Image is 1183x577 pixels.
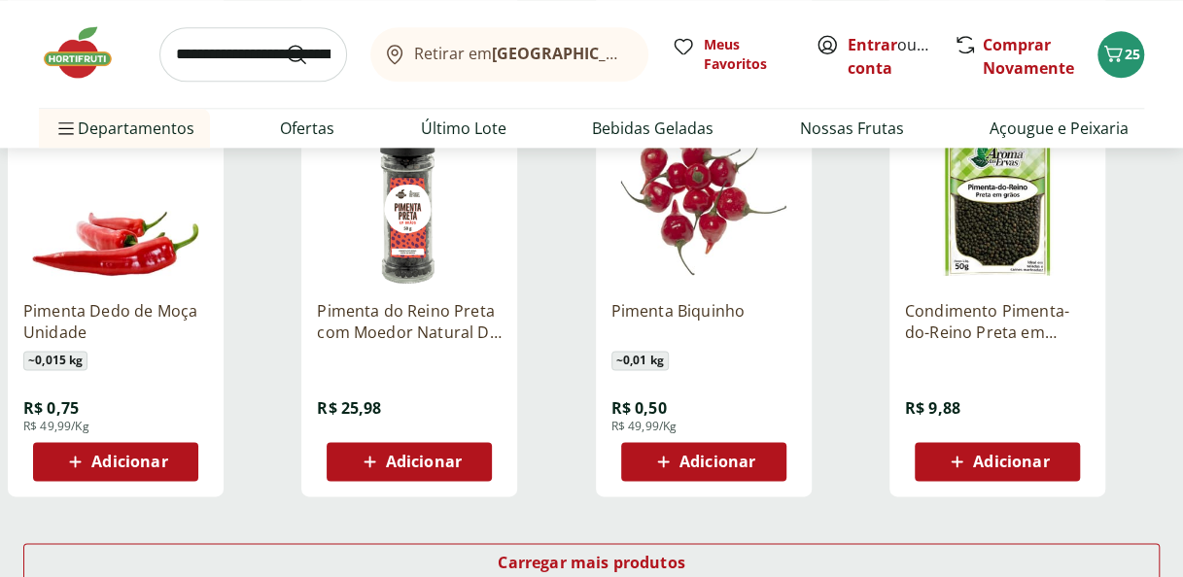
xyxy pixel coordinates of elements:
img: Pimenta Biquinho [611,100,796,285]
a: Pimenta Dedo de Moça Unidade [23,300,208,343]
img: Condimento Pimenta-do-Reino Preta em Grãos Aroma das Ervas 50G [905,100,1090,285]
span: Adicionar [679,454,755,469]
span: R$ 9,88 [905,397,960,419]
span: ou [847,33,933,80]
span: R$ 0,75 [23,397,79,419]
span: ~ 0,015 kg [23,351,87,370]
button: Submit Search [285,43,331,66]
button: Adicionar [327,442,492,481]
b: [GEOGRAPHIC_DATA]/[GEOGRAPHIC_DATA] [492,43,819,64]
span: Carregar mais produtos [498,555,685,570]
a: Ofertas [280,117,334,140]
a: Pimenta Biquinho [611,300,796,343]
span: R$ 49,99/Kg [23,419,89,434]
button: Adicionar [621,442,786,481]
span: Departamentos [54,105,194,152]
span: Retirar em [414,45,629,62]
span: R$ 49,99/Kg [611,419,678,434]
input: search [159,27,347,82]
span: R$ 25,98 [317,397,381,419]
button: Adicionar [33,442,198,481]
span: 25 [1125,45,1140,63]
span: Adicionar [91,454,167,469]
span: Adicionar [386,454,462,469]
img: Pimenta Dedo de Moça Unidade [23,100,208,285]
img: Pimenta do Reino Preta com Moedor Natural Da Terra 50g [317,100,502,285]
a: Meus Favoritos [672,35,792,74]
button: Carrinho [1097,31,1144,78]
span: Meus Favoritos [703,35,792,74]
a: Último Lote [421,117,506,140]
a: Pimenta do Reino Preta com Moedor Natural Da Terra 50g [317,300,502,343]
button: Adicionar [915,442,1080,481]
span: R$ 0,50 [611,397,667,419]
a: Entrar [847,34,896,55]
button: Retirar em[GEOGRAPHIC_DATA]/[GEOGRAPHIC_DATA] [370,27,648,82]
a: Criar conta [847,34,954,79]
a: Açougue e Peixaria [990,117,1129,140]
a: Bebidas Geladas [592,117,713,140]
a: Condimento Pimenta-do-Reino Preta em Grãos Aroma das Ervas 50G [905,300,1090,343]
a: Comprar Novamente [982,34,1073,79]
span: ~ 0,01 kg [611,351,669,370]
a: Nossas Frutas [800,117,904,140]
img: Hortifruti [39,23,136,82]
button: Menu [54,105,78,152]
span: Adicionar [973,454,1049,469]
